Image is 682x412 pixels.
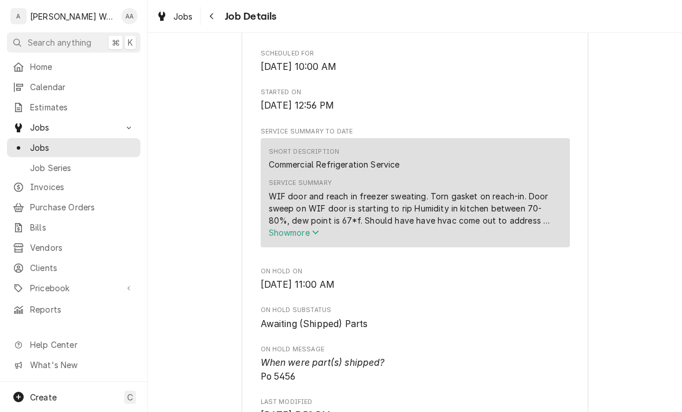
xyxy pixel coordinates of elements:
[269,179,332,188] div: Service Summary
[7,177,140,196] a: Invoices
[261,99,570,113] span: Started On
[7,258,140,277] a: Clients
[30,262,135,274] span: Clients
[30,359,134,371] span: What's New
[7,158,140,177] a: Job Series
[128,36,133,49] span: K
[261,267,570,292] div: On Hold On
[30,221,135,233] span: Bills
[261,356,570,383] span: On Hold Message
[30,61,135,73] span: Home
[30,121,117,133] span: Jobs
[30,181,135,193] span: Invoices
[30,142,135,154] span: Jobs
[261,318,368,329] span: Awaiting (Shipped) Parts
[151,7,198,26] a: Jobs
[173,10,193,23] span: Jobs
[269,147,340,157] div: Short Description
[28,36,91,49] span: Search anything
[261,49,570,74] div: Scheduled For
[7,57,140,76] a: Home
[30,339,134,351] span: Help Center
[7,279,140,298] a: Go to Pricebook
[30,282,117,294] span: Pricebook
[261,278,570,292] span: On Hold On
[121,8,138,24] div: AA
[7,138,140,157] a: Jobs
[261,306,570,331] div: On Hold SubStatus
[261,345,570,354] span: On Hold Message
[7,355,140,374] a: Go to What's New
[30,10,115,23] div: [PERSON_NAME] Works LLC
[261,357,385,368] i: When were part(s) shipped?
[221,9,277,24] span: Job Details
[261,279,335,290] span: [DATE] 11:00 AM
[261,127,570,253] div: Service Summary To Date
[7,77,140,96] a: Calendar
[7,300,140,319] a: Reports
[269,158,400,170] div: Commercial Refrigeration Service
[261,88,570,113] div: Started On
[269,190,562,227] div: WIF door and reach in freezer sweating. Torn gasket on reach-in. Door sweep on WIF door is starti...
[261,306,570,315] span: On Hold SubStatus
[261,127,570,136] span: Service Summary To Date
[261,49,570,58] span: Scheduled For
[261,88,570,97] span: Started On
[261,398,570,407] span: Last Modified
[261,317,570,331] span: On Hold SubStatus
[30,392,57,402] span: Create
[269,227,562,239] button: Showmore
[7,218,140,237] a: Bills
[30,242,135,254] span: Vendors
[127,391,133,403] span: C
[30,201,135,213] span: Purchase Orders
[261,61,336,72] span: [DATE] 10:00 AM
[30,101,135,113] span: Estimates
[112,36,120,49] span: ⌘
[261,345,570,384] div: On Hold Message
[7,198,140,217] a: Purchase Orders
[10,8,27,24] div: A
[261,100,334,111] span: [DATE] 12:56 PM
[7,238,140,257] a: Vendors
[7,335,140,354] a: Go to Help Center
[7,118,140,137] a: Go to Jobs
[121,8,138,24] div: Aaron Anderson's Avatar
[7,32,140,53] button: Search anything⌘K
[30,303,135,316] span: Reports
[7,98,140,117] a: Estimates
[30,162,135,174] span: Job Series
[261,267,570,276] span: On Hold On
[261,138,570,253] div: Service Summary
[269,228,320,237] span: Show more
[203,7,221,25] button: Navigate back
[261,60,570,74] span: Scheduled For
[30,81,135,93] span: Calendar
[261,357,385,382] span: Po 5456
